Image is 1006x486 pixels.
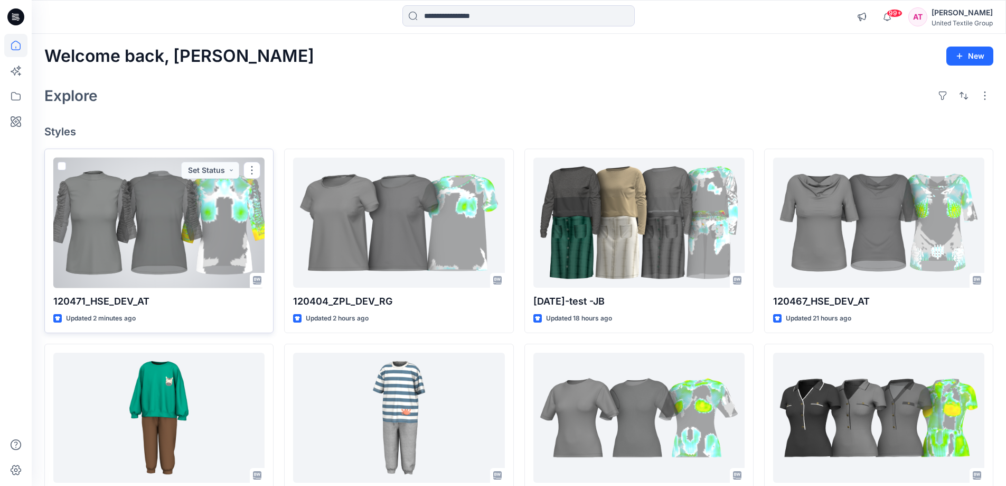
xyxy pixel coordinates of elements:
[293,158,504,288] a: 120404_ZPL_DEV_RG
[533,353,745,483] a: 120433_ZPL_DEV_RG
[887,9,902,17] span: 99+
[53,294,265,309] p: 120471_HSE_DEV_AT
[946,47,993,66] button: New
[53,158,265,288] a: 120471_HSE_DEV_AT
[533,158,745,288] a: 2025.09.24-test -JB
[932,6,993,19] div: [PERSON_NAME]
[773,158,984,288] a: 120467_HSE_DEV_AT
[932,19,993,27] div: United Textile Group
[44,125,993,138] h4: Styles
[786,313,851,324] p: Updated 21 hours ago
[44,87,98,104] h2: Explore
[773,294,984,309] p: 120467_HSE_DEV_AT
[773,353,984,483] a: 120318-ZPL-DEV-BD-JB
[44,47,314,66] h2: Welcome back, [PERSON_NAME]
[533,294,745,309] p: [DATE]-test -JB
[66,313,136,324] p: Updated 2 minutes ago
[306,313,369,324] p: Updated 2 hours ago
[53,353,265,483] a: 120416 FR-U-SS26-O074-CK
[908,7,927,26] div: AT
[546,313,612,324] p: Updated 18 hours ago
[293,294,504,309] p: 120404_ZPL_DEV_RG
[293,353,504,483] a: 120413 FR-B-SS26-O072-CK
